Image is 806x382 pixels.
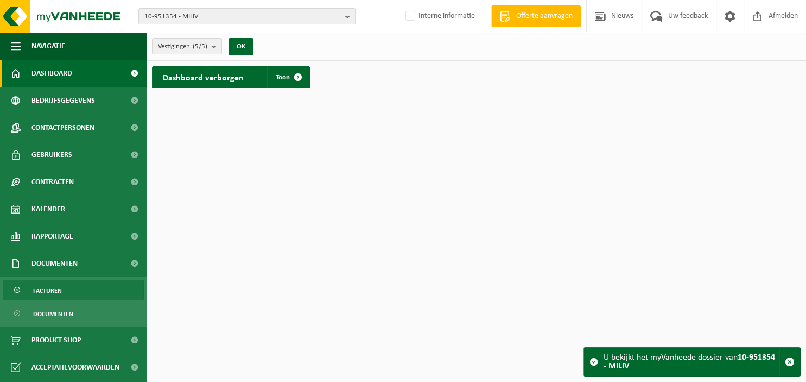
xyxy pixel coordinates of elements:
span: Dashboard [31,60,72,87]
span: Navigatie [31,33,65,60]
span: Product Shop [31,327,81,354]
a: Facturen [3,280,144,300]
label: Interne informatie [403,8,475,24]
a: Offerte aanvragen [491,5,581,27]
span: Facturen [33,280,62,301]
h2: Dashboard verborgen [152,66,255,87]
span: Contracten [31,168,74,196]
div: U bekijkt het myVanheede dossier van [604,348,779,376]
button: 10-951354 - MILIV [138,8,356,24]
count: (5/5) [193,43,207,50]
strong: 10-951354 - MILIV [604,353,775,371]
span: Kalender [31,196,65,223]
a: Documenten [3,303,144,324]
span: Contactpersonen [31,114,94,141]
span: Gebruikers [31,141,72,168]
button: OK [229,38,253,55]
span: Vestigingen [158,39,207,55]
span: 10-951354 - MILIV [144,9,341,25]
span: Toon [276,74,290,81]
span: Offerte aanvragen [513,11,575,22]
button: Vestigingen(5/5) [152,38,222,54]
span: Documenten [33,304,73,324]
span: Acceptatievoorwaarden [31,354,119,381]
a: Toon [267,66,309,88]
span: Rapportage [31,223,73,250]
span: Documenten [31,250,78,277]
span: Bedrijfsgegevens [31,87,95,114]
